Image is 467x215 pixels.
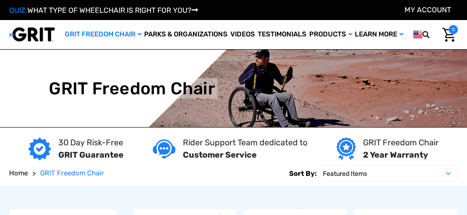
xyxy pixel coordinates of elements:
[308,20,353,49] a: Products
[153,139,176,158] img: Customer service
[363,150,428,160] strong: 2 Year Warranty
[183,150,257,160] strong: Customer Service
[256,20,308,49] a: Testimonials
[229,20,256,49] a: Videos
[9,27,55,42] img: GRIT All-Terrain Wheelchair and Mobility Equipment
[413,29,422,40] img: us.png
[63,20,143,49] a: GRIT Freedom Chair
[40,169,104,177] span: GRIT Freedom Chair
[9,168,28,179] a: Home
[143,20,229,49] a: Parks & Organizations
[363,137,439,149] p: GRIT Freedom Chair
[449,25,458,34] span: 0
[289,166,317,181] label: Sort By:
[183,137,307,149] p: Rider Support Team dedicated to
[58,150,124,160] strong: GRIT Guarantee
[436,25,440,44] input: Search
[442,28,456,42] img: Cart
[9,6,27,15] span: QUIZ:
[440,25,458,44] a: Cart with 0 items
[28,138,51,160] img: GRIT Guarantee
[49,78,215,98] h1: GRIT Freedom Chair
[58,137,124,149] p: 30 Day Risk-Free
[337,138,355,160] img: Year warranty
[9,169,28,177] span: Home
[353,20,405,49] a: Learn More
[9,6,198,15] a: QUIZ:WHAT TYPE OF WHEELCHAIR IS RIGHT FOR YOU?
[40,168,104,179] a: GRIT Freedom Chair
[405,5,451,14] a: Account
